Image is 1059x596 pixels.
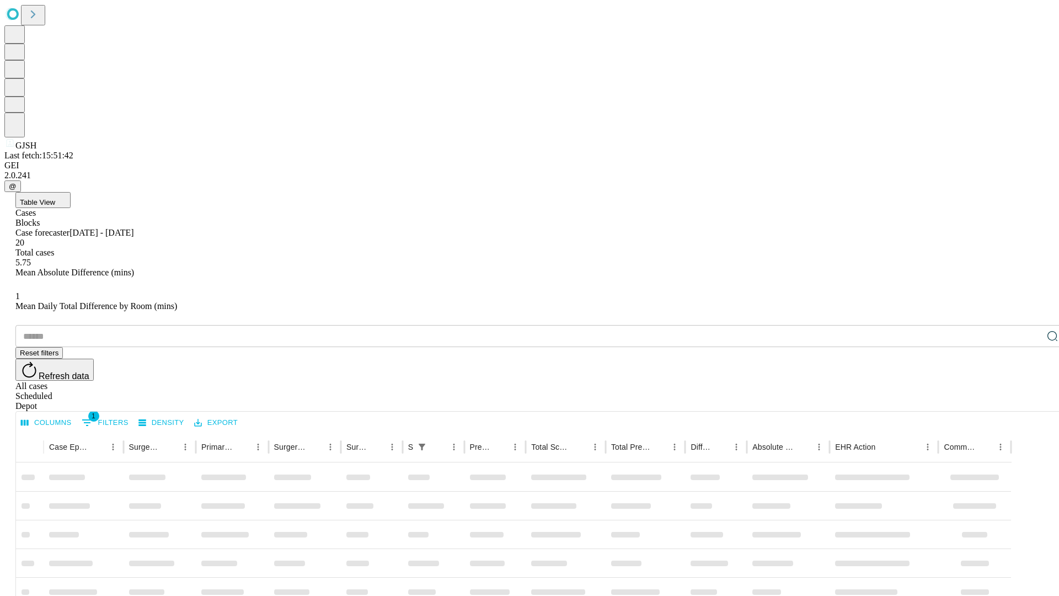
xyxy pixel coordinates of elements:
button: Menu [729,439,744,455]
button: Table View [15,192,71,208]
span: Last fetch: 15:51:42 [4,151,73,160]
button: Menu [250,439,266,455]
div: Case Epic Id [49,443,89,451]
button: Sort [572,439,587,455]
div: Absolute Difference [752,443,795,451]
button: Show filters [79,414,131,432]
div: Comments [944,443,976,451]
button: Menu [323,439,338,455]
span: GJSH [15,141,36,150]
button: Sort [162,439,178,455]
button: Menu [920,439,935,455]
button: Menu [178,439,193,455]
button: Select columns [18,414,74,432]
div: Total Predicted Duration [611,443,651,451]
span: Reset filters [20,349,58,357]
span: Total cases [15,248,54,257]
div: Predicted In Room Duration [470,443,491,451]
button: Menu [667,439,682,455]
span: Mean Daily Total Difference by Room (mins) [15,301,177,311]
button: Menu [105,439,121,455]
div: Primary Service [201,443,233,451]
span: Refresh data [39,371,89,381]
button: Sort [90,439,105,455]
div: 2.0.241 [4,171,1055,180]
button: Sort [431,439,446,455]
button: Sort [977,439,993,455]
button: @ [4,180,21,192]
div: 1 active filter [414,439,430,455]
div: GEI [4,161,1055,171]
button: Sort [307,439,323,455]
div: EHR Action [835,443,875,451]
div: Surgery Name [274,443,306,451]
button: Reset filters [15,347,63,359]
button: Show filters [414,439,430,455]
div: Surgeon Name [129,443,161,451]
span: Case forecaster [15,228,69,237]
button: Density [136,414,187,432]
button: Refresh data [15,359,94,381]
span: 1 [88,411,99,422]
button: Sort [369,439,384,455]
span: [DATE] - [DATE] [69,228,133,237]
span: Mean Absolute Difference (mins) [15,268,134,277]
span: Table View [20,198,55,206]
button: Export [191,414,240,432]
button: Menu [507,439,523,455]
button: Sort [651,439,667,455]
span: 5.75 [15,258,31,267]
button: Sort [713,439,729,455]
button: Sort [235,439,250,455]
div: Surgery Date [346,443,368,451]
span: @ [9,182,17,190]
div: Total Scheduled Duration [531,443,571,451]
button: Menu [587,439,603,455]
div: Difference [691,443,712,451]
span: 1 [15,291,20,301]
button: Menu [384,439,400,455]
button: Menu [993,439,1008,455]
button: Sort [492,439,507,455]
button: Menu [446,439,462,455]
span: 20 [15,238,24,247]
button: Menu [811,439,827,455]
button: Sort [796,439,811,455]
div: Scheduled In Room Duration [408,443,413,451]
button: Sort [876,439,892,455]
